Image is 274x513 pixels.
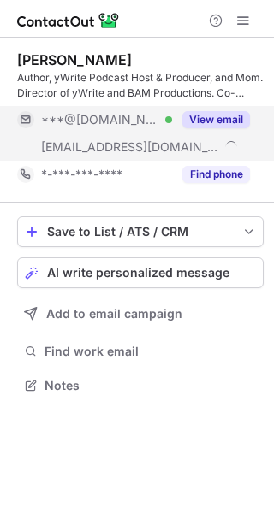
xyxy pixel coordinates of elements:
button: Find work email [17,339,264,363]
span: Notes [45,378,257,393]
img: ContactOut v5.3.10 [17,10,120,31]
button: Reveal Button [182,166,250,183]
div: [PERSON_NAME] [17,51,132,68]
div: Author, yWrite Podcast Host & Producer, and Mom. Director of yWrite and BAM Productions. Co-Produ... [17,70,264,101]
span: Find work email [45,344,257,359]
span: AI write personalized message [47,266,229,280]
button: Reveal Button [182,111,250,128]
div: Save to List / ATS / CRM [47,225,234,239]
button: save-profile-one-click [17,216,264,247]
button: Notes [17,374,264,398]
button: Add to email campaign [17,298,264,329]
span: [EMAIL_ADDRESS][DOMAIN_NAME] [41,139,219,155]
span: Add to email campaign [46,307,182,321]
span: ***@[DOMAIN_NAME] [41,112,159,127]
button: AI write personalized message [17,257,264,288]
